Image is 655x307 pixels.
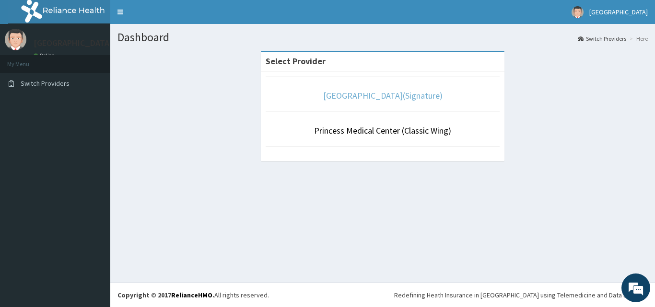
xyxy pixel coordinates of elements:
li: Here [627,34,648,43]
span: We're online! [56,92,132,189]
a: Princess Medical Center (Classic Wing) [314,125,451,136]
img: User Image [5,29,26,50]
strong: Select Provider [266,56,326,67]
footer: All rights reserved. [110,283,655,307]
img: d_794563401_company_1708531726252_794563401 [18,48,39,72]
a: Switch Providers [578,34,626,43]
h1: Dashboard [117,31,648,44]
p: [GEOGRAPHIC_DATA] [34,39,113,47]
div: Chat with us now [50,54,161,66]
a: RelianceHMO [171,291,212,299]
div: Minimize live chat window [157,5,180,28]
a: Online [34,52,57,59]
a: [GEOGRAPHIC_DATA](Signature) [323,90,443,101]
textarea: Type your message and hit 'Enter' [5,205,183,239]
strong: Copyright © 2017 . [117,291,214,299]
img: User Image [572,6,584,18]
div: Redefining Heath Insurance in [GEOGRAPHIC_DATA] using Telemedicine and Data Science! [394,290,648,300]
span: [GEOGRAPHIC_DATA] [589,8,648,16]
span: Switch Providers [21,79,70,88]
